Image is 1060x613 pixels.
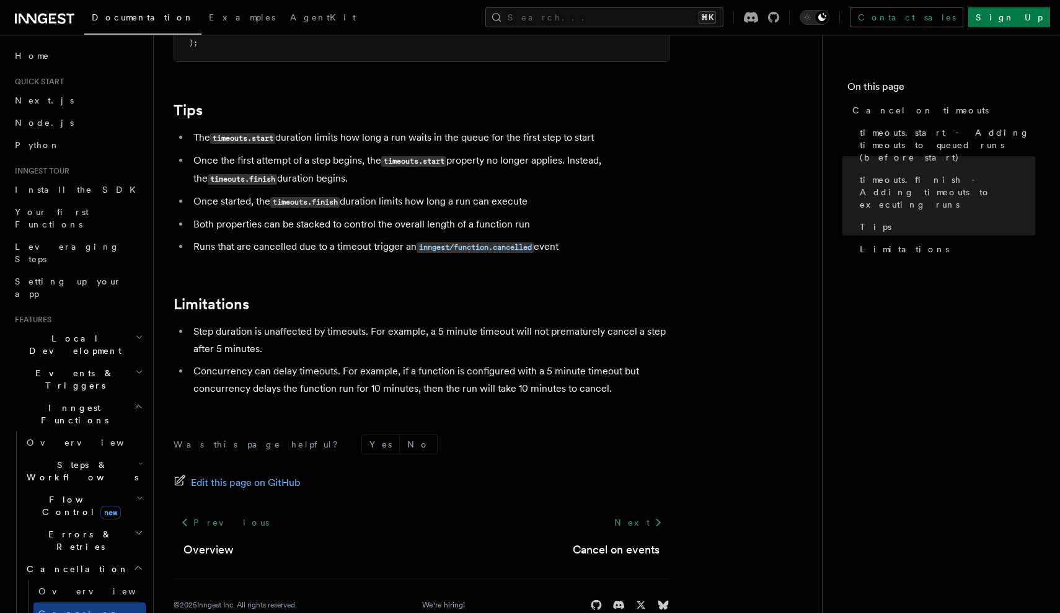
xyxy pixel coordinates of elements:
[10,166,69,176] span: Inngest tour
[381,156,446,167] code: timeouts.start
[968,7,1050,27] a: Sign Up
[15,50,50,62] span: Home
[174,438,347,451] p: Was this page helpful?
[15,276,121,299] span: Setting up your app
[417,242,534,253] code: inngest/function.cancelled
[800,10,829,25] button: Toggle dark mode
[362,435,399,454] button: Yes
[860,221,891,233] span: Tips
[860,126,1035,164] span: timeouts.start - Adding timeouts to queued runs (before start)
[208,174,277,185] code: timeouts.finish
[190,216,669,233] li: Both properties can be stacked to control the overall length of a function run
[10,332,135,357] span: Local Development
[201,4,283,33] a: Examples
[27,438,154,448] span: Overview
[860,174,1035,211] span: timeouts.finish - Adding timeouts to executing runs
[92,12,194,22] span: Documentation
[22,488,146,523] button: Flow Controlnew
[855,216,1035,238] a: Tips
[209,12,275,22] span: Examples
[10,77,64,87] span: Quick start
[190,363,669,397] li: Concurrency can delay timeouts. For example, if a function is configured with a 5 minute timeout ...
[10,112,146,134] a: Node.js
[10,134,146,156] a: Python
[191,474,301,492] span: Edit this page on GitHub
[174,511,276,534] a: Previous
[190,193,669,211] li: Once started, the duration limits how long a run can execute
[10,327,146,362] button: Local Development
[190,323,669,358] li: Step duration is unaffected by timeouts. For example, a 5 minute timeout will not prematurely can...
[174,600,297,610] div: © 2025 Inngest Inc. All rights reserved.
[607,511,669,534] a: Next
[290,12,356,22] span: AgentKit
[847,99,1035,121] a: Cancel on timeouts
[174,296,249,313] a: Limitations
[15,185,143,195] span: Install the SDK
[174,474,301,492] a: Edit this page on GitHub
[10,179,146,201] a: Install the SDK
[22,558,146,580] button: Cancellation
[22,454,146,488] button: Steps & Workflows
[22,563,129,575] span: Cancellation
[10,89,146,112] a: Next.js
[10,397,146,431] button: Inngest Functions
[15,242,120,264] span: Leveraging Steps
[860,243,949,255] span: Limitations
[855,169,1035,216] a: timeouts.finish - Adding timeouts to executing runs
[855,238,1035,260] a: Limitations
[422,600,465,610] a: We're hiring!
[10,236,146,270] a: Leveraging Steps
[22,523,146,558] button: Errors & Retries
[22,528,135,553] span: Errors & Retries
[22,493,136,518] span: Flow Control
[10,201,146,236] a: Your first Functions
[210,133,275,144] code: timeouts.start
[400,435,437,454] button: No
[485,7,723,27] button: Search...⌘K
[15,207,89,229] span: Your first Functions
[190,129,669,147] li: The duration limits how long a run waits in the queue for the first step to start
[283,4,363,33] a: AgentKit
[22,431,146,454] a: Overview
[10,315,51,325] span: Features
[190,238,669,256] li: Runs that are cancelled due to a timeout trigger an event
[189,38,198,47] span: );
[855,121,1035,169] a: timeouts.start - Adding timeouts to queued runs (before start)
[852,104,989,117] span: Cancel on timeouts
[10,362,146,397] button: Events & Triggers
[15,95,74,105] span: Next.js
[100,506,121,519] span: new
[699,11,716,24] kbd: ⌘K
[15,118,74,128] span: Node.js
[183,541,234,558] a: Overview
[10,367,135,392] span: Events & Triggers
[847,79,1035,99] h4: On this page
[850,7,963,27] a: Contact sales
[270,197,340,208] code: timeouts.finish
[190,152,669,188] li: Once the first attempt of a step begins, the property no longer applies. Instead, the duration be...
[84,4,201,35] a: Documentation
[573,541,660,558] a: Cancel on events
[33,580,146,602] a: Overview
[174,102,203,119] a: Tips
[15,140,60,150] span: Python
[417,240,534,252] a: inngest/function.cancelled
[22,459,138,483] span: Steps & Workflows
[10,402,134,426] span: Inngest Functions
[10,45,146,67] a: Home
[38,586,166,596] span: Overview
[10,270,146,305] a: Setting up your app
